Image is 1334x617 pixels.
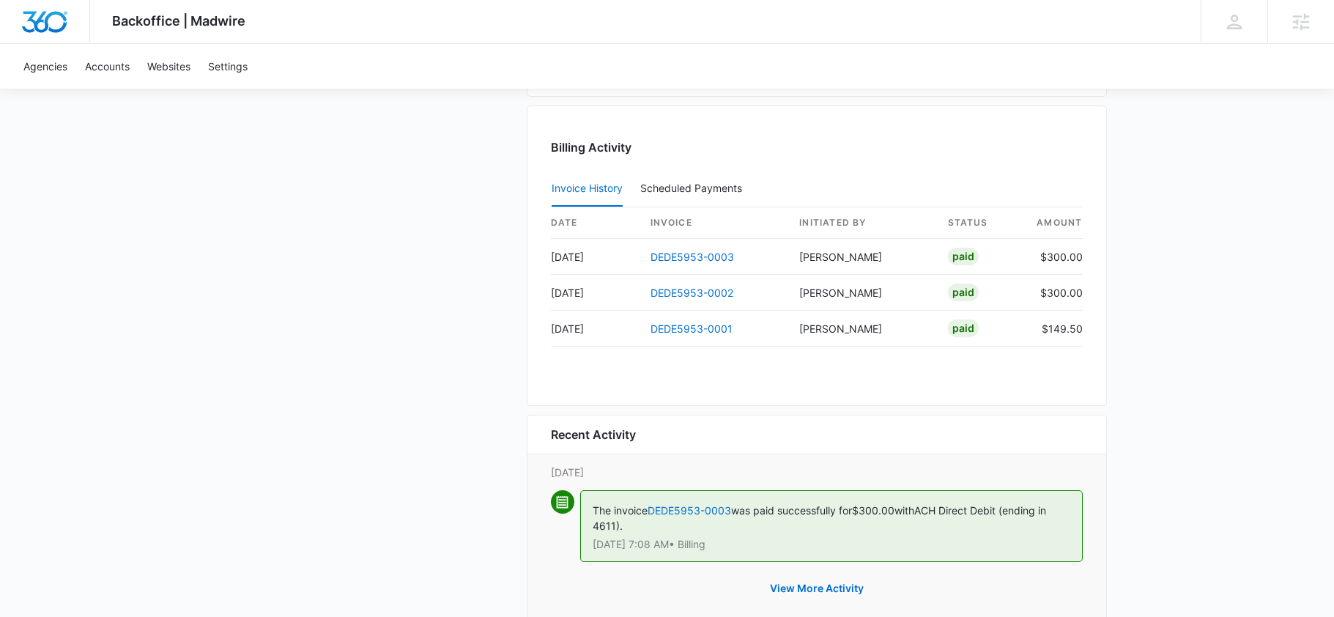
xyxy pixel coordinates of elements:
td: [PERSON_NAME] [788,275,935,311]
div: Paid [948,248,979,265]
td: [PERSON_NAME] [788,239,935,275]
th: invoice [639,207,788,239]
th: status [936,207,1024,239]
span: with [894,504,914,517]
td: [PERSON_NAME] [788,311,935,347]
td: [DATE] [551,239,639,275]
td: $300.00 [1024,239,1083,275]
th: amount [1024,207,1083,239]
td: $300.00 [1024,275,1083,311]
p: [DATE] [551,465,1083,480]
a: Accounts [76,44,138,89]
span: was paid successfully for [731,504,852,517]
div: Paid [948,319,979,337]
button: Invoice History [552,171,623,207]
div: Scheduled Payments [640,183,748,193]
a: DEDE5953-0001 [651,322,733,335]
span: The invoice [593,504,648,517]
h6: Recent Activity [551,426,636,443]
span: Backoffice | Madwire [112,13,245,29]
a: Websites [138,44,199,89]
a: DEDE5953-0003 [651,251,734,263]
a: DEDE5953-0003 [648,504,731,517]
th: Initiated By [788,207,935,239]
h3: Billing Activity [551,138,1083,156]
td: [DATE] [551,311,639,347]
td: $149.50 [1024,311,1083,347]
span: $300.00 [852,504,894,517]
a: Settings [199,44,256,89]
div: Paid [948,284,979,301]
p: [DATE] 7:08 AM • Billing [593,539,1070,550]
button: View More Activity [755,571,878,606]
a: Agencies [15,44,76,89]
a: DEDE5953-0002 [651,287,733,299]
th: date [551,207,639,239]
td: [DATE] [551,275,639,311]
